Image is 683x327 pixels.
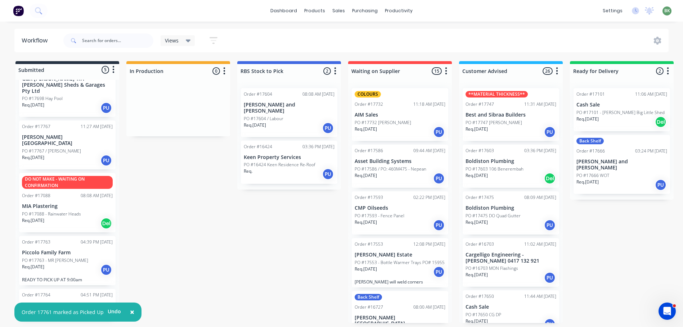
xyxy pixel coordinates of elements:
[355,219,377,226] p: Req. [DATE]
[544,173,556,184] div: Del
[349,5,381,16] div: purchasing
[524,194,556,201] div: 08:09 AM [DATE]
[433,173,445,184] div: PU
[100,102,112,114] div: PU
[244,168,252,174] p: Req.
[244,154,334,160] p: Keen Property Services
[544,126,556,138] div: PU
[322,122,334,134] div: PU
[329,5,349,16] div: sales
[524,293,556,300] div: 11:44 AM [DATE]
[355,166,426,172] p: PO #17586 / PO: 460M475 - Nepean
[466,101,494,108] div: Order #17747
[466,126,488,132] p: Req. [DATE]
[130,307,134,317] span: ×
[466,265,518,272] p: PO #16703 MON Flashings
[244,102,334,114] p: [PERSON_NAME] and [PERSON_NAME]
[355,194,383,201] div: Order #17593
[576,91,605,97] div: Order #17101
[19,121,116,169] div: Order #1776711:27 AM [DATE][PERSON_NAME][GEOGRAPHIC_DATA]PO #17767 / [PERSON_NAME]Req.[DATE]PU
[433,219,445,231] div: PU
[22,292,50,298] div: Order #17764
[244,115,283,122] p: PO #17604 / Labour
[22,148,81,154] p: PO #17767 / [PERSON_NAME]
[355,279,445,285] p: [PERSON_NAME] will weld corners
[22,192,50,199] div: Order #17088
[81,239,113,245] div: 04:39 PM [DATE]
[22,102,44,108] p: Req. [DATE]
[463,145,559,188] div: Order #1760303:36 PM [DATE]Boldiston PlumbingPO #17603 106 BenerembahReq.[DATE]Del
[576,148,605,154] div: Order #17666
[301,5,329,16] div: products
[355,294,382,300] div: Back Shelf
[466,219,488,226] p: Req. [DATE]
[22,264,44,270] p: Req. [DATE]
[22,239,50,245] div: Order #17763
[466,119,522,126] p: PO #17747 [PERSON_NAME]
[244,144,272,150] div: Order #16424
[466,112,556,118] p: Best and Sibraa Builders
[413,304,445,310] div: 08:00 AM [DATE]
[463,238,559,287] div: Order #1670311:02 AM [DATE]Cargelligo Engineering - [PERSON_NAME] 0417 132 921PO #16703 MON Flash...
[244,91,272,97] div: Order #17604
[466,241,494,247] div: Order #16703
[241,141,337,184] div: Order #1642403:36 PM [DATE]Keen Property ServicesPO #16424 Keen Residence Re-RoofReq.PU
[466,172,488,179] p: Req. [DATE]
[355,101,383,108] div: Order #17732
[576,159,667,171] p: [PERSON_NAME] and [PERSON_NAME]
[352,238,448,287] div: Order #1755312:08 PM [DATE][PERSON_NAME] EstatePO #17553 - Bottle Warmer Trays PO# 15955Req.[DATE...
[576,172,609,179] p: PO #17666 WOT
[433,126,445,138] div: PU
[433,266,445,278] div: PU
[13,5,24,16] img: Factory
[466,272,488,278] p: Req. [DATE]
[355,147,383,154] div: Order #17586
[381,5,416,16] div: productivity
[635,148,667,154] div: 03:24 PM [DATE]
[466,252,556,264] p: Cargelligo Engineering - [PERSON_NAME] 0417 132 921
[576,102,667,108] p: Cash Sale
[100,264,112,276] div: PU
[463,88,559,141] div: **MATERIAL THICKNESS**Order #1774711:31 AM [DATE]Best and Sibraa BuildersPO #17747 [PERSON_NAME]R...
[244,162,315,168] p: PO #16424 Keen Residence Re-Roof
[659,303,676,320] iframe: Intercom live chat
[22,211,81,217] p: PO #17088 - Rainwater Heads
[544,272,556,283] div: PU
[655,179,666,191] div: PU
[466,147,494,154] div: Order #17603
[413,147,445,154] div: 09:44 AM [DATE]
[544,219,556,231] div: PU
[302,91,334,97] div: 08:08 AM [DATE]
[413,241,445,247] div: 12:08 PM [DATE]
[19,236,116,285] div: Order #1776304:39 PM [DATE]Piccolo Family FarmPO #17763 - MR [PERSON_NAME]Req.[DATE]PUREADY TO PI...
[574,88,670,131] div: Order #1710111:06 AM [DATE]Cash SalePO #17101 - [PERSON_NAME] Big Little ShedReq.[DATE]Del
[355,172,377,179] p: Req. [DATE]
[22,154,44,161] p: Req. [DATE]
[22,134,113,146] p: [PERSON_NAME][GEOGRAPHIC_DATA]
[355,126,377,132] p: Req. [DATE]
[22,95,63,102] p: PO #17698 Hay Pool
[524,241,556,247] div: 11:02 AM [DATE]
[244,122,266,128] p: Req. [DATE]
[100,218,112,229] div: Del
[466,312,501,318] p: PO #17650 CG DP
[322,168,334,180] div: PU
[81,292,113,298] div: 04:51 PM [DATE]
[82,33,153,48] input: Search for orders...
[463,191,559,235] div: Order #1747508:09 AM [DATE]Boldiston PlumbingPO #17475 DO Quad GutterReq.[DATE]PU
[352,191,448,235] div: Order #1759302:22 PM [DATE]CMP OilseedsPO #17593 - Fence PanelReq.[DATE]PU
[355,91,381,97] div: COLOURS
[466,318,488,324] p: Req. [DATE]
[100,155,112,166] div: PU
[165,37,179,44] span: Views
[22,76,113,94] p: G&K [PERSON_NAME] T/A [PERSON_NAME] Sheds & Garages Pty Ltd
[104,306,125,317] button: Undo
[574,135,670,194] div: Back ShelfOrder #1766603:24 PM [DATE][PERSON_NAME] and [PERSON_NAME]PO #17666 WOTReq.[DATE]PU
[22,123,50,130] div: Order #17767
[355,315,445,327] p: [PERSON_NAME][GEOGRAPHIC_DATA]
[302,144,334,150] div: 03:36 PM [DATE]
[576,109,665,116] p: PO #17101 - [PERSON_NAME] Big Little Shed
[466,293,494,300] div: Order #17650
[22,176,113,189] div: DO NOT MAKE - WAITING ON CONFIRMATION
[655,116,666,128] div: Del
